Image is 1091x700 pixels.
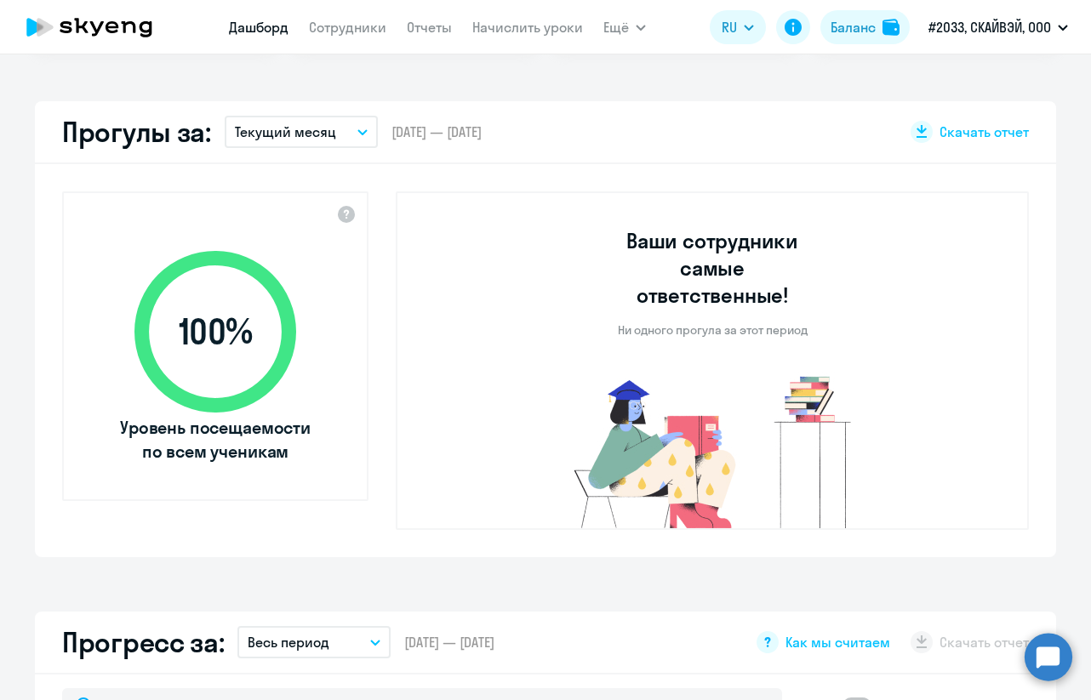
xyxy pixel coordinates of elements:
[117,416,313,464] span: Уровень посещаемости по всем ученикам
[404,633,494,652] span: [DATE] — [DATE]
[831,17,876,37] div: Баланс
[603,227,822,309] h3: Ваши сотрудники самые ответственные!
[722,17,737,37] span: RU
[785,633,890,652] span: Как мы считаем
[117,311,313,352] span: 100 %
[618,322,808,338] p: Ни одного прогула за этот период
[820,10,910,44] button: Балансbalance
[603,17,629,37] span: Ещё
[472,19,583,36] a: Начислить уроки
[928,17,1051,37] p: #2033, СКАЙВЭЙ, ООО
[62,625,224,659] h2: Прогресс за:
[235,122,336,142] p: Текущий месяц
[237,626,391,658] button: Весь период
[542,372,883,528] img: no-truants
[407,19,452,36] a: Отчеты
[62,115,211,149] h2: Прогулы за:
[229,19,288,36] a: Дашборд
[391,122,482,141] span: [DATE] — [DATE]
[248,632,329,652] p: Весь период
[940,122,1029,141] span: Скачать отчет
[883,19,900,36] img: balance
[603,10,646,44] button: Ещё
[225,116,378,148] button: Текущий месяц
[920,7,1077,48] button: #2033, СКАЙВЭЙ, ООО
[309,19,386,36] a: Сотрудники
[710,10,766,44] button: RU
